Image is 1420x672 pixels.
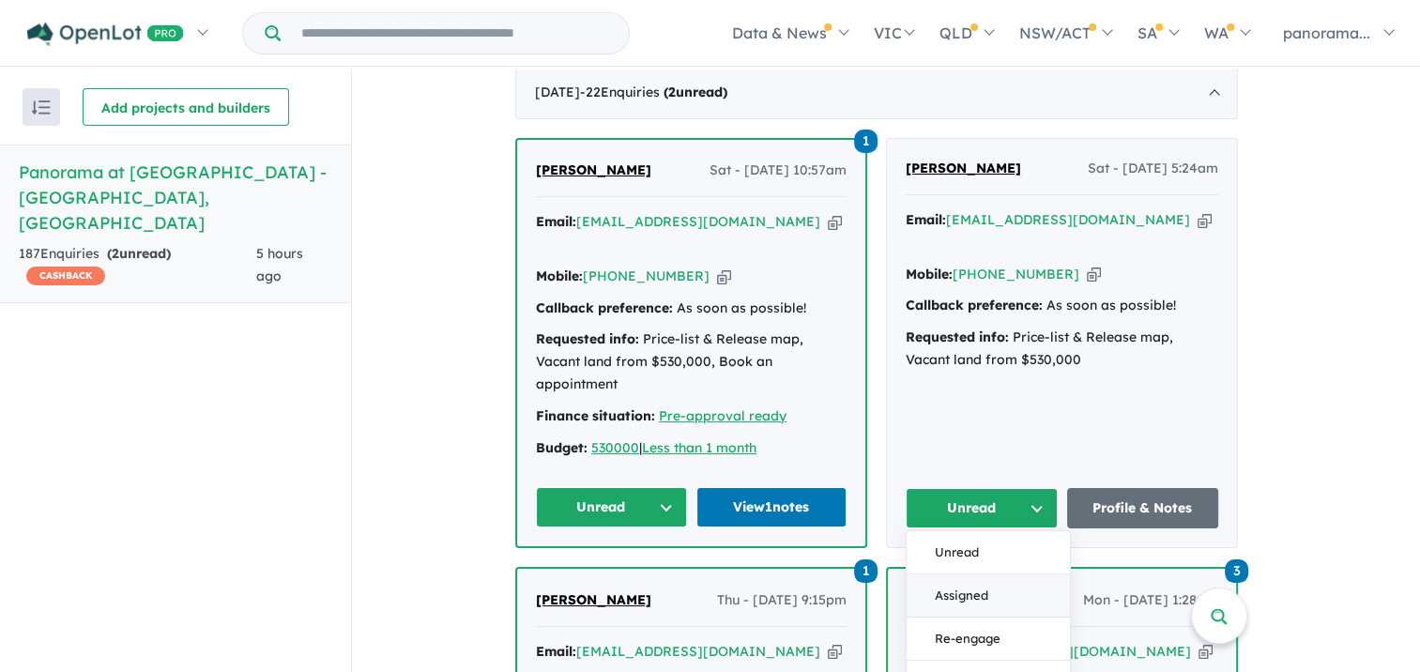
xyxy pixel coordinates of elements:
a: [EMAIL_ADDRESS][DOMAIN_NAME] [576,643,820,660]
button: Copy [828,212,842,232]
button: Copy [828,642,842,662]
span: 1 [854,559,878,583]
strong: Callback preference: [906,297,1043,313]
a: Pre-approval ready [659,407,786,424]
span: Mon - [DATE] 1:28pm [1083,589,1217,612]
strong: Email: [536,643,576,660]
span: CASHBACK [26,267,105,285]
button: Unread [536,487,687,527]
span: - 22 Enquir ies [580,84,727,100]
a: [PERSON_NAME] [536,589,651,612]
button: Unread [906,488,1058,528]
strong: Email: [906,211,946,228]
a: [PHONE_NUMBER] [583,267,710,284]
div: As soon as possible! [536,298,847,320]
span: 2 [112,245,119,262]
strong: Budget: [536,439,588,456]
button: Copy [1199,642,1213,662]
span: [PERSON_NAME] [536,161,651,178]
a: 3 [1225,557,1248,582]
strong: Requested info: [906,328,1009,345]
div: Price-list & Release map, Vacant land from $530,000 [906,327,1218,372]
a: [EMAIL_ADDRESS][DOMAIN_NAME] [946,211,1190,228]
strong: ( unread) [664,84,727,100]
span: Sat - [DATE] 10:57am [710,160,847,182]
strong: Email: [536,213,576,230]
span: 3 [1225,559,1248,583]
span: panorama... [1283,23,1370,42]
a: View1notes [696,487,847,527]
div: 187 Enquir ies [19,243,256,288]
a: 1 [854,128,878,153]
strong: Finance situation: [536,407,655,424]
button: Assigned [907,574,1070,618]
a: [PERSON_NAME] [906,158,1021,180]
input: Try estate name, suburb, builder or developer [284,13,625,53]
a: [PERSON_NAME] [536,160,651,182]
a: Profile & Notes [1067,488,1219,528]
div: Price-list & Release map, Vacant land from $530,000, Book an appointment [536,328,847,395]
strong: Mobile: [906,266,953,283]
button: Copy [1198,210,1212,230]
strong: Callback preference: [536,299,673,316]
a: 530000 [591,439,639,456]
a: [PHONE_NUMBER] [953,266,1079,283]
img: Openlot PRO Logo White [27,23,184,46]
span: [PERSON_NAME] [906,160,1021,176]
a: [EMAIL_ADDRESS][DOMAIN_NAME] [576,213,820,230]
button: Copy [1087,265,1101,284]
button: Re-engage [907,618,1070,661]
h5: Panorama at [GEOGRAPHIC_DATA] - [GEOGRAPHIC_DATA] , [GEOGRAPHIC_DATA] [19,160,332,236]
strong: Requested info: [536,330,639,347]
strong: ( unread) [107,245,171,262]
span: 1 [854,130,878,153]
span: Sat - [DATE] 5:24am [1088,158,1218,180]
img: sort.svg [32,100,51,115]
div: As soon as possible! [906,295,1218,317]
a: Less than 1 month [642,439,756,456]
strong: Mobile: [536,267,583,284]
span: 5 hours ago [256,245,303,284]
span: [PERSON_NAME] [536,591,651,608]
button: Unread [907,531,1070,574]
span: Thu - [DATE] 9:15pm [717,589,847,612]
div: | [536,437,847,460]
div: [DATE] [515,67,1238,119]
button: Copy [717,267,731,286]
a: 1 [854,557,878,582]
button: Add projects and builders [83,88,289,126]
span: 2 [668,84,676,100]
